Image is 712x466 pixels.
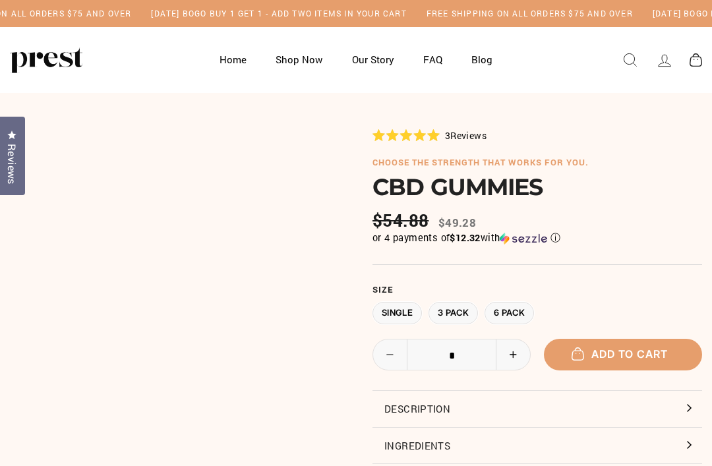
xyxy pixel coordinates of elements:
[445,129,450,142] span: 3
[458,47,506,73] a: Blog
[3,144,20,185] span: Reviews
[10,47,82,73] img: PREST ORGANICS
[410,47,456,73] a: FAQ
[372,231,702,245] div: or 4 payments of with
[151,8,406,19] h5: [DATE] BOGO BUY 1 GET 1 - ADD TWO ITEMS IN YOUR CART
[450,231,480,244] span: $12.32
[372,231,702,245] div: or 4 payments of$12.32withSezzle Click to learn more about Sezzle
[372,302,422,325] label: Single
[372,158,702,168] h6: choose the strength that works for you.
[500,233,547,245] img: Sezzle
[372,128,487,142] div: 3Reviews
[450,129,487,142] span: Reviews
[372,210,432,231] span: $54.88
[485,302,534,325] label: 6 Pack
[578,347,668,361] span: Add to cart
[429,302,478,325] label: 3 Pack
[339,47,407,73] a: Our Story
[206,47,506,73] ul: Primary
[372,174,702,200] h1: CBD GUMMIES
[373,339,530,371] input: quantity
[262,47,336,73] a: Shop Now
[372,285,702,295] label: Size
[373,339,407,370] button: Reduce item quantity by one
[496,339,530,370] button: Increase item quantity by one
[206,47,260,73] a: Home
[372,428,702,463] button: Ingredients
[372,391,702,426] button: Description
[438,215,476,230] span: $49.28
[544,339,702,370] button: Add to cart
[427,8,633,19] h5: Free Shipping on all orders $75 and over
